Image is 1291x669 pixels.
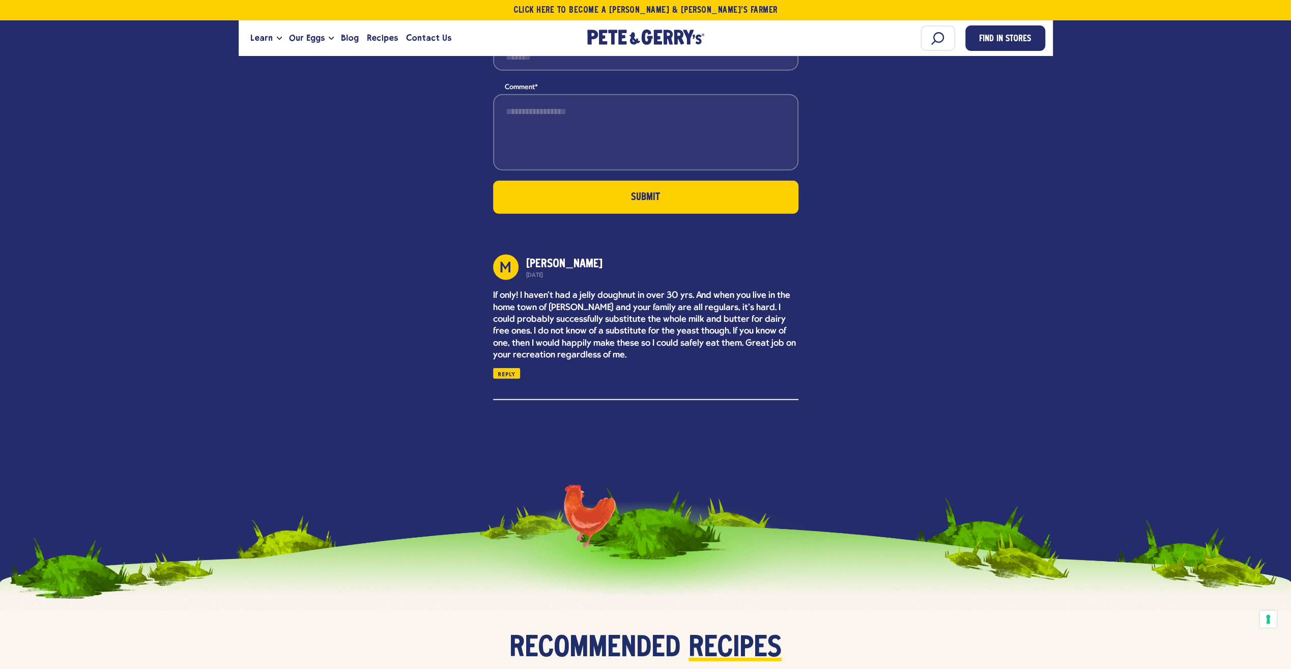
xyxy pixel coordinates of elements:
[406,32,451,44] span: Contact Us
[493,290,798,361] p: If only! I haven't had a jelly doughnut in over 30 yrs. And when you live in the home town of [PE...
[402,24,455,52] a: Contact Us
[500,261,511,276] span: M
[965,25,1045,51] a: Find in Stores
[526,271,603,281] small: [DATE]
[367,32,398,44] span: Recipes
[289,32,325,44] span: Our Eggs
[246,24,277,52] a: Learn
[285,24,329,52] a: Our Eggs
[979,33,1031,46] span: Find in Stores
[1259,610,1277,628] button: Your consent preferences for tracking technologies
[493,255,798,384] div: item
[921,25,955,51] input: Search
[493,81,798,94] label: Comment*
[493,368,520,379] button: Reply
[341,32,359,44] span: Blog
[363,24,402,52] a: Recipes
[337,24,363,52] a: Blog
[688,633,782,664] span: Recipes
[509,633,680,664] span: Recommended
[493,181,798,214] button: Submit
[329,37,334,40] button: Open the dropdown menu for Our Eggs
[277,37,282,40] button: Open the dropdown menu for Learn
[526,257,603,272] h4: [PERSON_NAME]
[250,32,273,44] span: Learn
